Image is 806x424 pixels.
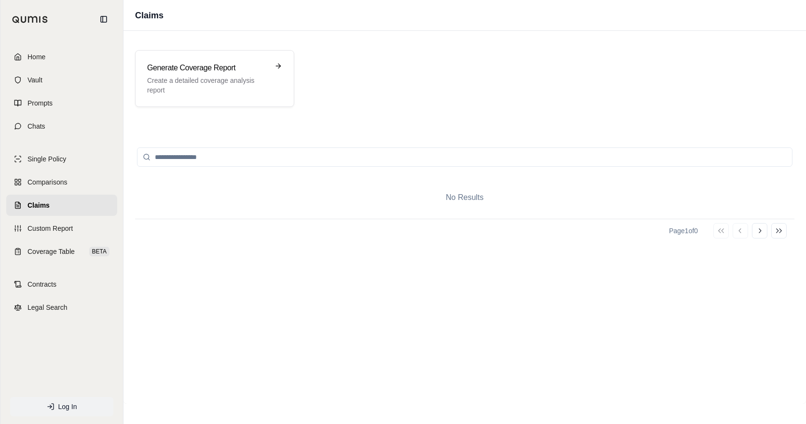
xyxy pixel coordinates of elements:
span: Prompts [27,98,53,108]
a: Single Policy [6,148,117,170]
span: Log In [58,402,77,411]
span: Single Policy [27,154,66,164]
span: Comparisons [27,177,67,187]
a: Chats [6,116,117,137]
a: Claims [6,195,117,216]
a: Coverage TableBETA [6,241,117,262]
span: Claims [27,200,50,210]
a: Legal Search [6,297,117,318]
button: Collapse sidebar [96,12,111,27]
span: Home [27,52,45,62]
a: Log In [10,397,113,416]
img: Qumis Logo [12,16,48,23]
div: No Results [135,176,794,219]
a: Vault [6,69,117,91]
h1: Claims [135,9,164,22]
a: Custom Report [6,218,117,239]
a: Comparisons [6,172,117,193]
a: Home [6,46,117,67]
span: Legal Search [27,303,68,312]
span: Vault [27,75,42,85]
span: Custom Report [27,224,73,233]
h3: Generate Coverage Report [147,62,269,74]
div: Page 1 of 0 [669,226,698,236]
span: Coverage Table [27,247,75,256]
p: Create a detailed coverage analysis report [147,76,269,95]
span: BETA [89,247,109,256]
a: Prompts [6,93,117,114]
span: Contracts [27,279,56,289]
span: Chats [27,121,45,131]
a: Contracts [6,274,117,295]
